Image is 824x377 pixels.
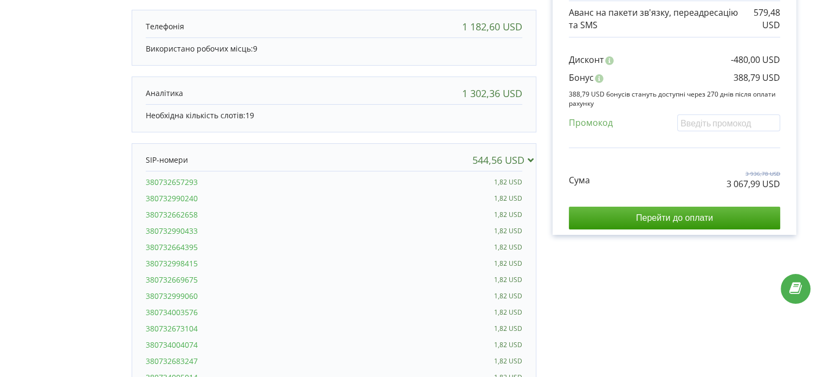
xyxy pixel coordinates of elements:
[569,54,604,66] p: Дисконт
[726,170,780,177] p: 3 936,78 USD
[569,117,613,129] p: Промокод
[494,177,522,188] div: 1,82 USD
[146,323,198,334] a: 380732673104
[146,110,522,121] p: Необхідна кількість слотів:
[494,226,522,237] div: 1,82 USD
[494,323,522,334] div: 1,82 USD
[146,242,198,252] a: 380732664395
[245,110,254,120] span: 19
[146,307,198,317] a: 380734003576
[146,21,184,32] p: Телефонія
[253,43,257,54] span: 9
[569,7,740,31] p: Аванс на пакети зв'язку, переадресацію та SMS
[677,114,780,131] input: Введіть промокод
[569,90,780,108] p: 388,79 USD бонусів стануть доступні через 270 днів після оплати рахунку
[146,258,198,269] a: 380732998415
[734,72,780,84] p: 388,79 USD
[462,88,522,99] div: 1 302,36 USD
[494,307,522,318] div: 1,82 USD
[569,174,590,187] p: Сума
[462,21,522,32] div: 1 182,60 USD
[494,356,522,367] div: 1,82 USD
[146,291,198,301] a: 380732999060
[146,226,198,236] a: 380732990433
[146,43,522,54] p: Використано робочих місць:
[569,72,594,84] p: Бонус
[146,155,188,165] p: SIP-номери
[731,54,780,66] p: -480,00 USD
[146,209,198,220] a: 380732662658
[494,274,522,285] div: 1,82 USD
[494,193,522,204] div: 1,82 USD
[146,88,183,99] p: Аналітика
[146,356,198,366] a: 380732683247
[494,242,522,253] div: 1,82 USD
[740,7,780,31] p: 579,48 USD
[146,193,198,203] a: 380732990240
[494,340,522,350] div: 1,82 USD
[726,178,780,190] p: 3 067,99 USD
[146,274,198,285] a: 380732669675
[146,340,198,350] a: 380734004074
[494,209,522,220] div: 1,82 USD
[472,155,538,165] div: 544,56 USD
[494,291,522,302] div: 1,82 USD
[494,258,522,269] div: 1,82 USD
[569,207,780,229] input: Перейти до оплати
[146,177,198,187] a: 380732657293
